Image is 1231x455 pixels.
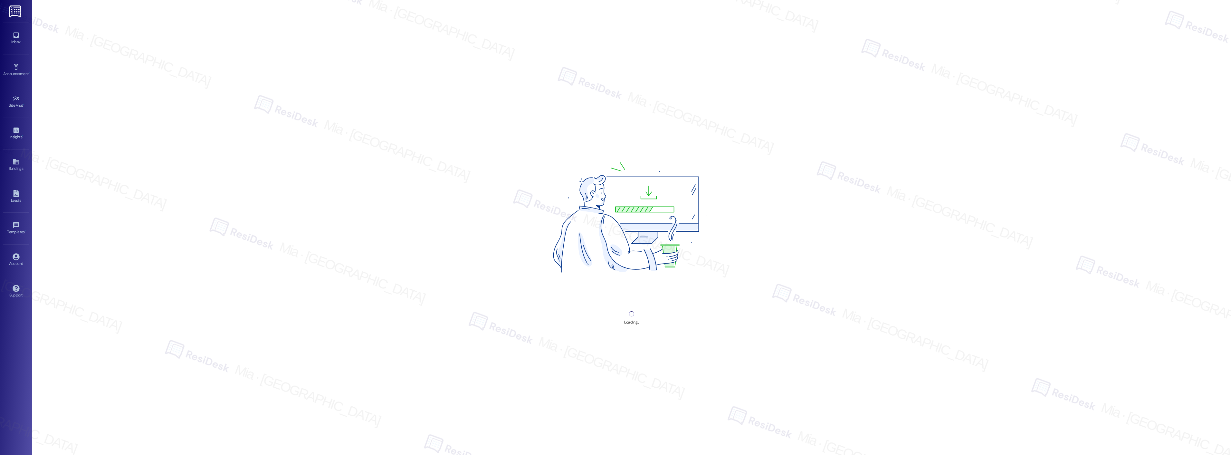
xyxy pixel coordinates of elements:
[3,125,29,142] a: Insights •
[3,283,29,300] a: Support
[3,220,29,237] a: Templates •
[3,30,29,47] a: Inbox
[3,93,29,111] a: Site Visit •
[25,229,26,233] span: •
[624,319,639,326] div: Loading...
[3,251,29,269] a: Account
[22,134,23,138] span: •
[3,156,29,174] a: Buildings
[9,5,23,17] img: ResiDesk Logo
[23,102,24,107] span: •
[29,71,30,75] span: •
[3,188,29,206] a: Leads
